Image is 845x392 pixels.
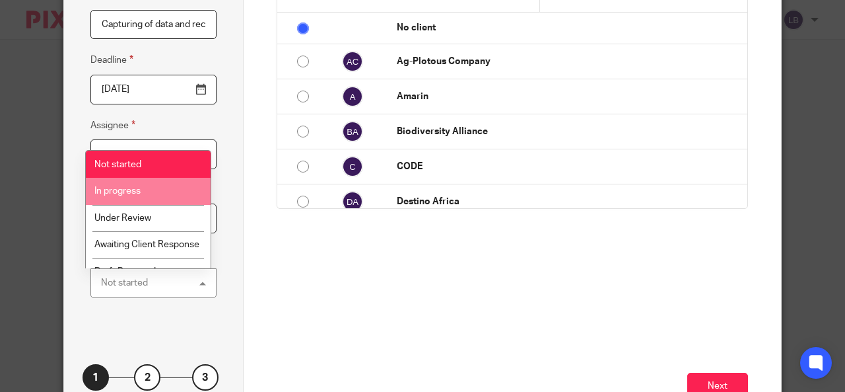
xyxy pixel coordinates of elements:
p: Destino Africa [397,195,741,208]
img: svg%3E [342,121,363,142]
span: Draft Prepared [94,267,156,276]
div: 1 [83,364,109,391]
img: svg%3E [342,86,363,107]
span: Awaiting Client Response [94,240,199,249]
img: svg%3E [342,191,363,212]
input: Pick a date [90,75,217,104]
p: CODE [397,160,741,173]
div: 3 [192,364,219,391]
label: Assignee [90,118,135,133]
p: Amarin [397,90,741,103]
label: Deadline [90,52,133,67]
div: 2 [134,364,160,391]
img: svg%3E [342,51,363,72]
p: No client [397,21,741,34]
span: Not started [94,160,141,169]
p: Biodiversity Alliance [397,125,741,138]
input: Task name [90,10,217,40]
div: Not started [101,278,148,288]
span: In progress [94,186,141,196]
img: svg%3E [342,156,363,177]
span: Under Review [94,214,151,223]
p: Ag-Plotous Company [397,55,741,68]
